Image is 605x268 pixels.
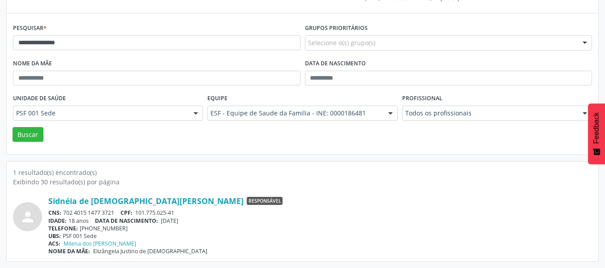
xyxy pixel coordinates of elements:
span: Todos os profissionais [405,109,574,118]
label: Profissional [402,92,442,106]
div: 702 4015 1477 3721 [48,209,592,217]
span: 101.775.025-41 [135,209,174,217]
span: CNS: [48,209,61,217]
label: Grupos prioritários [305,21,368,35]
span: Selecione o(s) grupo(s) [308,38,375,47]
a: Milena dos [PERSON_NAME] [64,240,136,247]
span: PSF 001 Sede [16,109,185,118]
label: Unidade de saúde [13,92,66,106]
div: 1 resultado(s) encontrado(s) [13,168,592,177]
div: [PHONE_NUMBER] [48,225,592,232]
span: IDADE: [48,217,67,225]
span: [DATE] [161,217,178,225]
label: Pesquisar [13,21,47,35]
label: Data de nascimento [305,57,366,71]
div: PSF 001 Sede [48,232,592,240]
span: Responsável [247,197,283,205]
label: Equipe [207,92,227,106]
span: UBS: [48,232,61,240]
span: Elizângela Justino de [DEMOGRAPHIC_DATA] [93,247,207,255]
span: CPF: [120,209,133,217]
a: Sidnéia de [DEMOGRAPHIC_DATA][PERSON_NAME] [48,196,244,206]
div: 18 anos [48,217,592,225]
i: person [20,209,36,225]
button: Feedback - Mostrar pesquisa [588,103,605,164]
button: Buscar [13,127,43,142]
span: Feedback [592,112,601,144]
span: ACS: [48,240,60,247]
span: TELEFONE: [48,225,78,232]
label: Nome da mãe [13,57,52,71]
span: NOME DA MÃE: [48,247,90,255]
span: ESF - Equipe de Saude da Familia - INE: 0000186481 [210,109,379,118]
span: DATA DE NASCIMENTO: [95,217,158,225]
div: Exibindo 30 resultado(s) por página [13,177,592,187]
